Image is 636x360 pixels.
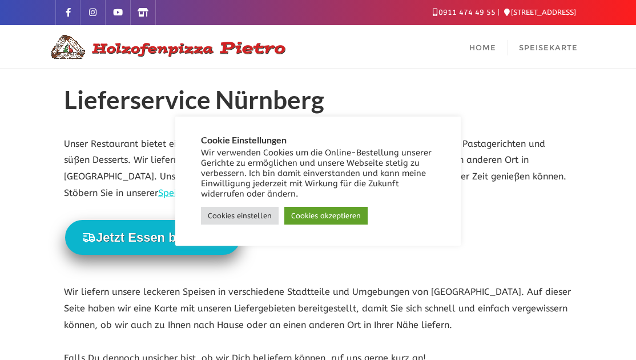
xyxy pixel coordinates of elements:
button: Jetzt Essen bestellen [65,220,240,255]
p: Wir liefern unsere leckeren Speisen in verschiedene Stadtteile und Umgebungen von [GEOGRAPHIC_DAT... [64,284,572,333]
a: [STREET_ADDRESS] [504,8,576,17]
a: Home [458,25,508,68]
a: Cookies einstellen [201,207,279,225]
a: Speisekarte [508,25,589,68]
img: Logo [47,33,287,61]
h1: Lieferservice Nürnberg [64,86,572,119]
div: Wir verwenden Cookies um die Online-Bestellung unserer Gerichte zu ermöglichen und unsere Webseit... [201,148,435,199]
h5: Cookie Einstellungen [201,135,435,145]
p: Unser Restaurant bietet eine große Auswahl an köstlichen Pizza-Sorten, frisch zubereiteten Pastag... [64,136,572,202]
span: Home [469,43,496,52]
span: Speisekarte [519,43,578,52]
a: Speisekarte [158,187,208,198]
a: Cookies akzeptieren [284,207,368,225]
a: 0911 474 49 55 [433,8,496,17]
